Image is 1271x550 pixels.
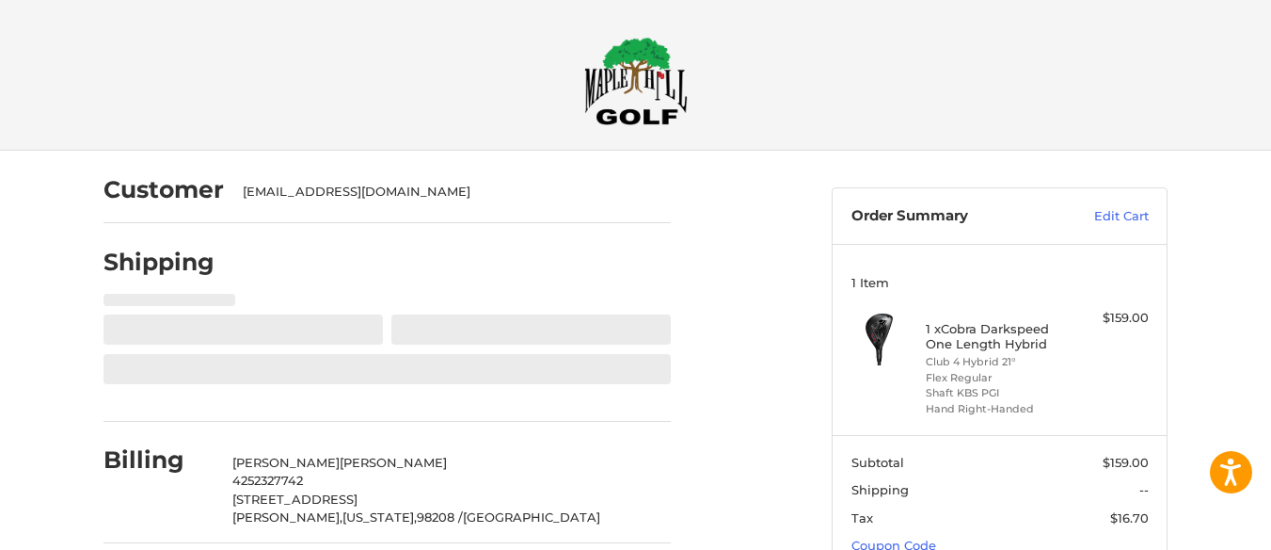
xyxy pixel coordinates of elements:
img: Maple Hill Golf [584,37,688,125]
li: Club 4 Hybrid 21° [926,354,1070,370]
h3: 1 Item [851,275,1149,290]
h2: Shipping [103,248,214,277]
span: [GEOGRAPHIC_DATA] [463,510,600,525]
span: [PERSON_NAME] [340,455,447,470]
h2: Customer [103,175,224,204]
div: $159.00 [1074,309,1149,328]
h3: Order Summary [851,207,1054,226]
span: 98208 / [417,510,463,525]
iframe: Google Customer Reviews [1116,499,1271,550]
span: $16.70 [1110,510,1149,526]
span: Subtotal [851,455,904,470]
span: [PERSON_NAME], [232,510,342,525]
a: Edit Cart [1054,207,1149,226]
span: $159.00 [1103,455,1149,470]
li: Hand Right-Handed [926,401,1070,417]
span: Tax [851,510,873,526]
div: [EMAIL_ADDRESS][DOMAIN_NAME] [243,183,653,202]
span: -- [1139,482,1149,497]
span: Shipping [851,482,909,497]
span: [STREET_ADDRESS] [232,492,357,507]
h4: 1 x Cobra Darkspeed One Length Hybrid [926,321,1070,352]
h2: Billing [103,445,214,475]
li: Shaft KBS PGI [926,385,1070,401]
span: 4252327742 [232,473,303,488]
span: [PERSON_NAME] [232,455,340,470]
li: Flex Regular [926,370,1070,386]
span: [US_STATE], [342,510,417,525]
